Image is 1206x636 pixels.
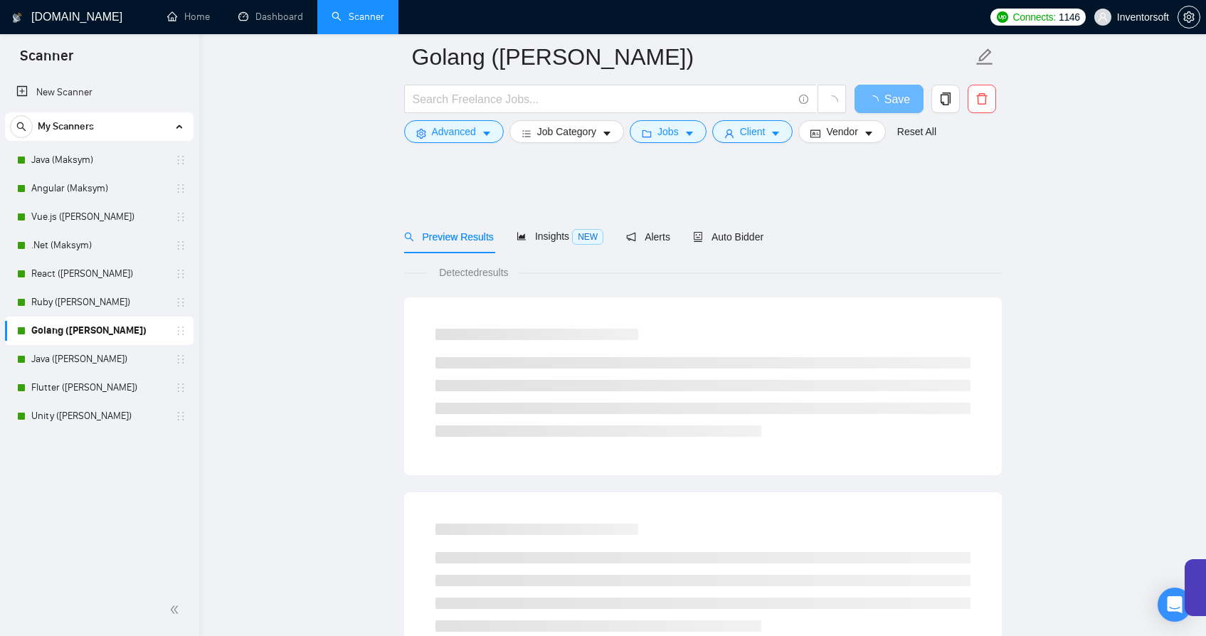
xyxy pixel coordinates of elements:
span: holder [175,382,186,393]
span: idcard [810,128,820,139]
span: edit [975,48,994,66]
a: setting [1178,11,1200,23]
span: user [724,128,734,139]
span: search [404,232,414,242]
button: setting [1178,6,1200,28]
img: upwork-logo.png [997,11,1008,23]
span: caret-down [771,128,781,139]
span: Auto Bidder [693,231,763,243]
span: robot [693,232,703,242]
button: settingAdvancedcaret-down [404,120,504,143]
span: Scanner [9,46,85,75]
span: holder [175,154,186,166]
span: Connects: [1013,9,1056,25]
span: folder [642,128,652,139]
span: holder [175,325,186,336]
a: Flutter ([PERSON_NAME]) [31,373,166,402]
span: NEW [572,229,603,245]
input: Scanner name... [412,39,973,75]
span: area-chart [517,231,527,241]
span: Job Category [537,124,596,139]
span: Alerts [626,231,670,243]
button: userClientcaret-down [712,120,793,143]
button: barsJob Categorycaret-down [509,120,624,143]
button: folderJobscaret-down [630,120,707,143]
a: Ruby ([PERSON_NAME]) [31,288,166,317]
span: Detected results [429,265,518,280]
span: setting [416,128,426,139]
a: Vue.js ([PERSON_NAME]) [31,203,166,231]
a: Angular (Maksym) [31,174,166,203]
button: idcardVendorcaret-down [798,120,885,143]
span: holder [175,268,186,280]
input: Search Freelance Jobs... [413,90,793,108]
span: caret-down [602,128,612,139]
span: Jobs [657,124,679,139]
a: Reset All [897,124,936,139]
a: Java ([PERSON_NAME]) [31,345,166,373]
a: Java (Maksym) [31,146,166,174]
span: info-circle [799,95,808,104]
span: caret-down [482,128,492,139]
span: caret-down [864,128,874,139]
img: logo [12,6,22,29]
a: searchScanner [332,11,384,23]
span: notification [626,232,636,242]
span: Insights [517,230,603,242]
span: holder [175,183,186,194]
button: Save [855,85,924,113]
li: New Scanner [5,78,194,107]
a: .Net (Maksym) [31,231,166,260]
span: copy [932,92,959,105]
span: double-left [169,603,184,617]
span: bars [522,128,531,139]
span: Client [740,124,766,139]
span: setting [1178,11,1200,23]
a: Golang ([PERSON_NAME]) [31,317,166,345]
a: dashboardDashboard [238,11,303,23]
span: delete [968,92,995,105]
span: holder [175,410,186,422]
a: homeHome [167,11,210,23]
span: loading [867,95,884,107]
span: loading [825,95,838,108]
span: user [1098,12,1108,22]
button: delete [968,85,996,113]
span: Save [884,90,910,108]
span: Advanced [432,124,476,139]
a: React ([PERSON_NAME]) [31,260,166,288]
a: New Scanner [16,78,182,107]
span: holder [175,240,186,251]
span: search [11,122,32,132]
span: 1146 [1059,9,1080,25]
span: caret-down [684,128,694,139]
span: holder [175,211,186,223]
a: Unity ([PERSON_NAME]) [31,402,166,430]
span: My Scanners [38,112,94,141]
button: copy [931,85,960,113]
span: holder [175,297,186,308]
span: Vendor [826,124,857,139]
div: Open Intercom Messenger [1158,588,1192,622]
span: holder [175,354,186,365]
button: search [10,115,33,138]
span: Preview Results [404,231,494,243]
li: My Scanners [5,112,194,430]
